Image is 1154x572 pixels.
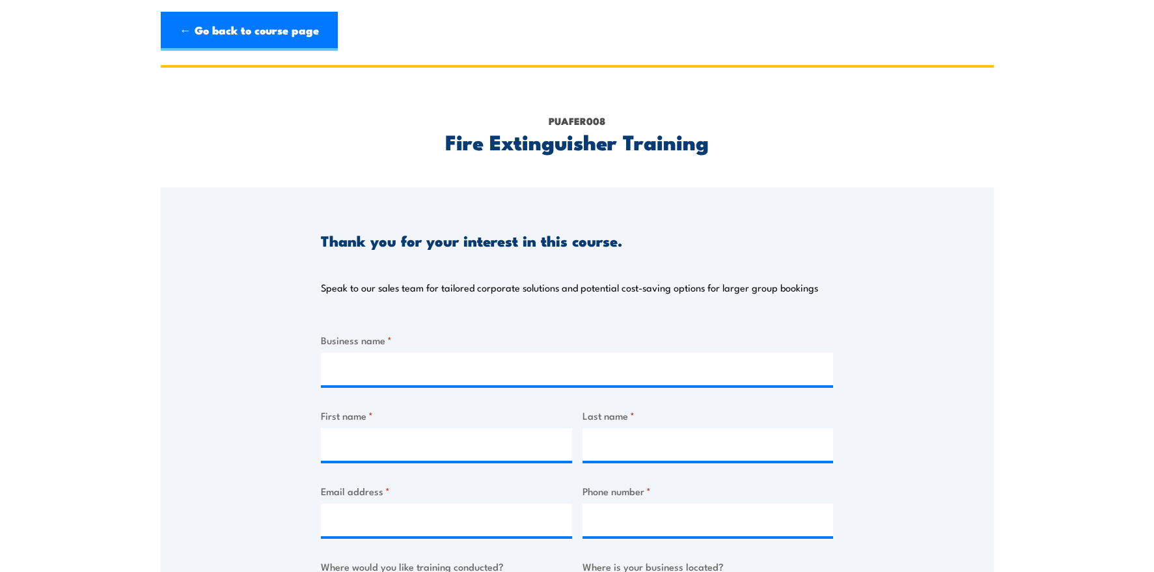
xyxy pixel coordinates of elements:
p: PUAFER008 [321,114,833,128]
p: Speak to our sales team for tailored corporate solutions and potential cost-saving options for la... [321,281,818,294]
h3: Thank you for your interest in this course. [321,233,622,248]
label: Business name [321,333,833,347]
label: Last name [583,408,834,423]
h2: Fire Extinguisher Training [321,132,833,150]
label: First name [321,408,572,423]
label: Email address [321,483,572,498]
a: ← Go back to course page [161,12,338,51]
label: Phone number [583,483,834,498]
